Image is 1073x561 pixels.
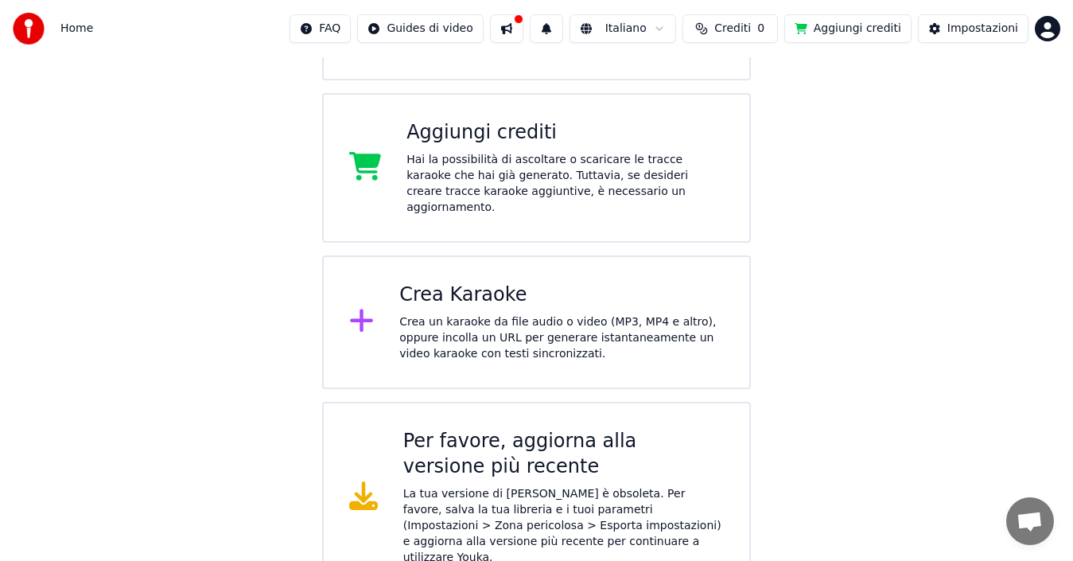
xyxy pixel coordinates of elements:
a: Aprire la chat [1006,497,1054,545]
button: Impostazioni [918,14,1028,43]
button: Guides di video [357,14,483,43]
span: Home [60,21,93,37]
div: Impostazioni [947,21,1018,37]
button: Crediti0 [682,14,778,43]
button: FAQ [290,14,351,43]
nav: breadcrumb [60,21,93,37]
div: Crea Karaoke [399,282,724,308]
div: Per favore, aggiorna alla versione più recente [403,429,725,480]
button: Aggiungi crediti [784,14,912,43]
span: 0 [757,21,764,37]
div: Crea un karaoke da file audio o video (MP3, MP4 e altro), oppure incolla un URL per generare ista... [399,314,724,362]
div: Aggiungi crediti [406,120,724,146]
img: youka [13,13,45,45]
span: Crediti [714,21,751,37]
div: Hai la possibilità di ascoltare o scaricare le tracce karaoke che hai già generato. Tuttavia, se ... [406,152,724,216]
